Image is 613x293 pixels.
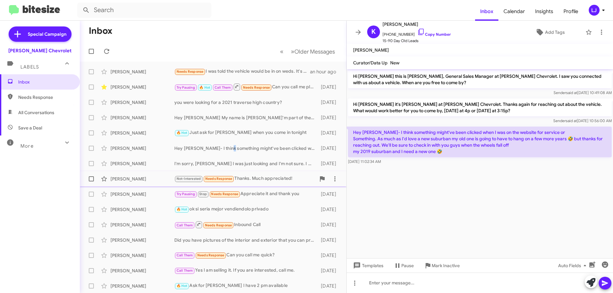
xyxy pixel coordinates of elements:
[110,84,174,90] div: [PERSON_NAME]
[318,145,341,151] div: [DATE]
[382,38,451,44] span: 15-90 Day Old Leads
[353,47,389,53] span: [PERSON_NAME]
[211,192,238,196] span: Needs Response
[110,99,174,106] div: [PERSON_NAME]
[566,118,577,123] span: said at
[353,60,388,66] span: Curator/Data Up
[177,85,195,90] span: Try Pausing
[215,85,231,90] span: Call Them
[205,177,232,181] span: Needs Response
[566,90,577,95] span: said at
[347,260,389,271] button: Templates
[174,160,318,167] div: I'm sorry, [PERSON_NAME] I was just looking and I'm not sure. I will stop by if I have a chance s...
[318,160,341,167] div: [DATE]
[177,131,187,135] span: 🔥 Hot
[110,191,174,197] div: [PERSON_NAME]
[291,48,294,55] span: »
[243,85,270,90] span: Needs Response
[110,69,174,75] div: [PERSON_NAME]
[475,2,498,21] a: Inbox
[401,260,414,271] span: Pause
[174,175,316,182] div: Thanks. Much appreciated!
[382,28,451,38] span: [PHONE_NUMBER]
[348,70,612,88] p: Hi [PERSON_NAME] this is [PERSON_NAME], General Sales Manager at [PERSON_NAME] Chevrolet. I saw y...
[417,32,451,37] a: Copy Number
[110,237,174,243] div: [PERSON_NAME]
[348,127,612,157] p: Hey [PERSON_NAME]- I think something might've been clicked when I was on the website for service ...
[110,176,174,182] div: [PERSON_NAME]
[318,84,341,90] div: [DATE]
[177,207,187,211] span: 🔥 Hot
[174,114,318,121] div: Hey [PERSON_NAME] My name is [PERSON_NAME]'m part of the sales team, do you have some time [DATE]...
[419,260,465,271] button: Mark Inactive
[177,284,187,288] span: 🔥 Hot
[390,60,399,66] span: New
[110,222,174,228] div: [PERSON_NAME]
[18,125,42,131] span: Save a Deal
[318,267,341,274] div: [DATE]
[177,253,193,257] span: Call Them
[348,99,612,116] p: Hi [PERSON_NAME] it's [PERSON_NAME] at [PERSON_NAME] Chevrolet. Thanks again for reaching out abo...
[174,206,318,213] div: ok si seria mejor vendiendolo privado
[294,48,335,55] span: Older Messages
[318,191,341,197] div: [DATE]
[177,268,193,273] span: Call Them
[18,79,72,85] span: Inbox
[174,237,318,243] div: Did you have pictures of the interior and exterior that you can provide to give you a ball park e...
[280,48,284,55] span: «
[177,223,193,227] span: Call Them
[318,130,341,136] div: [DATE]
[554,90,612,95] span: Sender [DATE] 10:49:08 AM
[553,118,612,123] span: Sender [DATE] 10:56:00 AM
[89,26,112,36] h1: Inbox
[18,109,54,116] span: All Conversations
[177,177,201,181] span: Not-Interested
[110,206,174,213] div: [PERSON_NAME]
[498,2,530,21] a: Calendar
[318,237,341,243] div: [DATE]
[517,26,582,38] button: Add Tags
[8,48,72,54] div: [PERSON_NAME] Chevrolet
[18,94,72,100] span: Needs Response
[553,260,594,271] button: Auto Fields
[110,267,174,274] div: [PERSON_NAME]
[199,85,210,90] span: 🔥 Hot
[28,31,66,37] span: Special Campaign
[310,69,341,75] div: an hour ago
[287,45,339,58] button: Next
[589,5,600,16] div: LJ
[197,253,224,257] span: Needs Response
[558,260,589,271] span: Auto Fields
[174,282,318,289] div: Ask for [PERSON_NAME] I have 2 pm available
[174,129,318,136] div: Just ask for [PERSON_NAME] when you come in tonight
[318,283,341,289] div: [DATE]
[20,143,34,149] span: More
[276,45,339,58] nav: Page navigation example
[110,160,174,167] div: [PERSON_NAME]
[177,192,195,196] span: Try Pausing
[174,267,318,274] div: Yes I am selling it. If you are interested, call me.
[110,283,174,289] div: [PERSON_NAME]
[177,70,204,74] span: Needs Response
[174,252,318,259] div: Can you call me quick?
[199,192,207,196] span: Stop
[174,99,318,106] div: you were looking for a 2021 traverse high country?
[583,5,606,16] button: LJ
[110,252,174,259] div: [PERSON_NAME]
[318,114,341,121] div: [DATE]
[77,3,211,18] input: Search
[558,2,583,21] a: Profile
[382,20,451,28] span: [PERSON_NAME]
[318,222,341,228] div: [DATE]
[371,27,376,37] span: K
[9,26,72,42] a: Special Campaign
[348,159,381,164] span: [DATE] 11:02:34 AM
[545,26,565,38] span: Add Tags
[352,260,383,271] span: Templates
[205,223,232,227] span: Needs Response
[174,145,318,151] div: Hey [PERSON_NAME]- I think something might've been clicked when I was on the website for service ...
[389,260,419,271] button: Pause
